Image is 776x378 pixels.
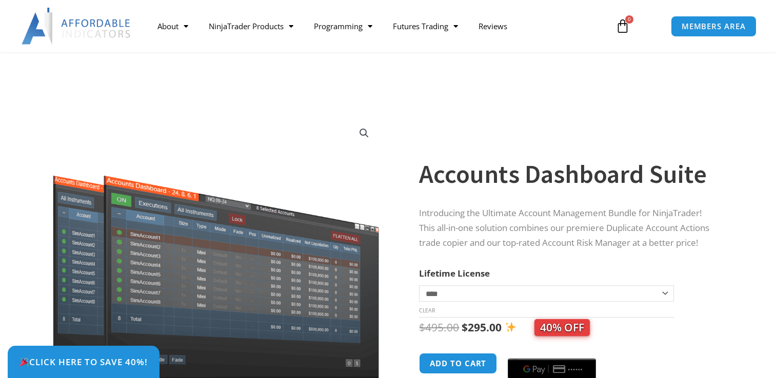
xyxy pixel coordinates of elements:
p: Introducing the Ultimate Account Management Bundle for NinjaTrader! This all-in-one solution comb... [419,206,719,250]
img: 🎉 [20,358,29,366]
span: $ [419,320,425,334]
img: ✨ [505,322,516,332]
a: 0 [600,11,645,41]
span: MEMBERS AREA [682,23,746,30]
h1: Accounts Dashboard Suite [419,156,719,192]
a: View full-screen image gallery [355,124,373,142]
bdi: 495.00 [419,320,459,334]
nav: Menu [147,14,605,38]
span: 0 [625,15,633,24]
a: 🎉Click Here to save 40%! [8,346,160,378]
label: Lifetime License [419,267,490,279]
a: About [147,14,198,38]
img: LogoAI | Affordable Indicators – NinjaTrader [22,8,132,45]
span: $ [462,320,468,334]
bdi: 295.00 [462,320,502,334]
a: NinjaTrader Products [198,14,304,38]
span: 40% OFF [534,319,590,336]
a: Clear options [419,307,435,314]
a: Futures Trading [383,14,468,38]
a: Reviews [468,14,518,38]
span: Click Here to save 40%! [19,358,148,366]
a: MEMBERS AREA [671,16,757,37]
a: Programming [304,14,383,38]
